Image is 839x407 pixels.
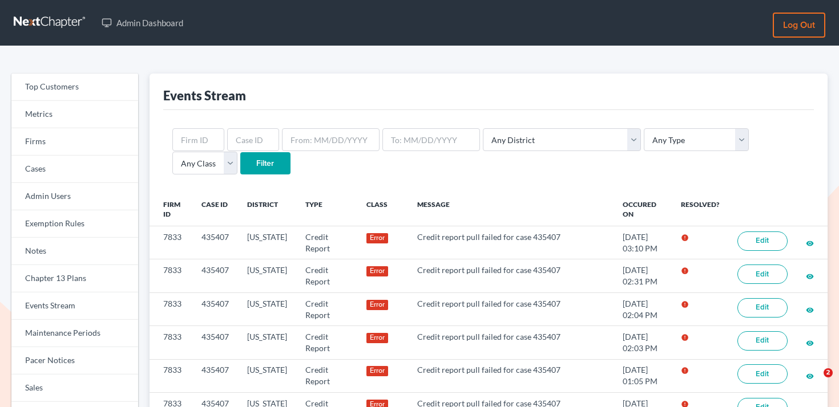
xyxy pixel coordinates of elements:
[238,193,296,226] th: District
[806,272,814,280] i: visibility
[192,359,238,392] td: 435407
[806,271,814,280] a: visibility
[238,226,296,259] td: [US_STATE]
[614,226,672,259] td: [DATE] 03:10 PM
[737,231,788,251] a: Edit
[737,298,788,318] a: Edit
[800,368,828,396] iframe: Intercom live chat
[737,364,788,384] a: Edit
[11,101,138,128] a: Metrics
[150,292,192,325] td: 7833
[150,359,192,392] td: 7833
[806,306,814,314] i: visibility
[366,266,389,276] div: Error
[227,128,279,151] input: Case ID
[150,226,192,259] td: 7833
[672,193,728,226] th: Resolved?
[681,300,689,308] i: error
[614,259,672,292] td: [DATE] 02:31 PM
[806,337,814,347] a: visibility
[614,193,672,226] th: Occured On
[806,239,814,247] i: visibility
[282,128,380,151] input: From: MM/DD/YYYY
[408,326,613,359] td: Credit report pull failed for case 435407
[366,300,389,310] div: Error
[11,156,138,183] a: Cases
[806,238,814,247] a: visibility
[238,259,296,292] td: [US_STATE]
[408,292,613,325] td: Credit report pull failed for case 435407
[681,234,689,242] i: error
[408,259,613,292] td: Credit report pull failed for case 435407
[238,326,296,359] td: [US_STATE]
[172,128,224,151] input: Firm ID
[11,265,138,292] a: Chapter 13 Plans
[824,368,833,377] span: 2
[408,193,613,226] th: Message
[238,359,296,392] td: [US_STATE]
[806,339,814,347] i: visibility
[681,333,689,341] i: error
[296,193,357,226] th: Type
[408,226,613,259] td: Credit report pull failed for case 435407
[614,359,672,392] td: [DATE] 01:05 PM
[681,267,689,275] i: error
[296,326,357,359] td: Credit Report
[192,226,238,259] td: 435407
[366,366,389,376] div: Error
[96,13,189,33] a: Admin Dashboard
[737,264,788,284] a: Edit
[11,292,138,320] a: Events Stream
[11,320,138,347] a: Maintenance Periods
[408,359,613,392] td: Credit report pull failed for case 435407
[163,87,246,104] div: Events Stream
[366,333,389,343] div: Error
[192,292,238,325] td: 435407
[240,152,291,175] input: Filter
[150,193,192,226] th: Firm ID
[11,238,138,265] a: Notes
[366,233,389,243] div: Error
[357,193,409,226] th: Class
[296,259,357,292] td: Credit Report
[238,292,296,325] td: [US_STATE]
[296,292,357,325] td: Credit Report
[806,304,814,314] a: visibility
[614,326,672,359] td: [DATE] 02:03 PM
[150,259,192,292] td: 7833
[11,128,138,156] a: Firms
[11,210,138,238] a: Exemption Rules
[737,331,788,351] a: Edit
[773,13,825,38] a: Log out
[11,183,138,210] a: Admin Users
[382,128,480,151] input: To: MM/DD/YYYY
[11,74,138,101] a: Top Customers
[192,259,238,292] td: 435407
[614,292,672,325] td: [DATE] 02:04 PM
[192,193,238,226] th: Case ID
[192,326,238,359] td: 435407
[296,226,357,259] td: Credit Report
[11,375,138,402] a: Sales
[296,359,357,392] td: Credit Report
[150,326,192,359] td: 7833
[681,367,689,375] i: error
[11,347,138,375] a: Pacer Notices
